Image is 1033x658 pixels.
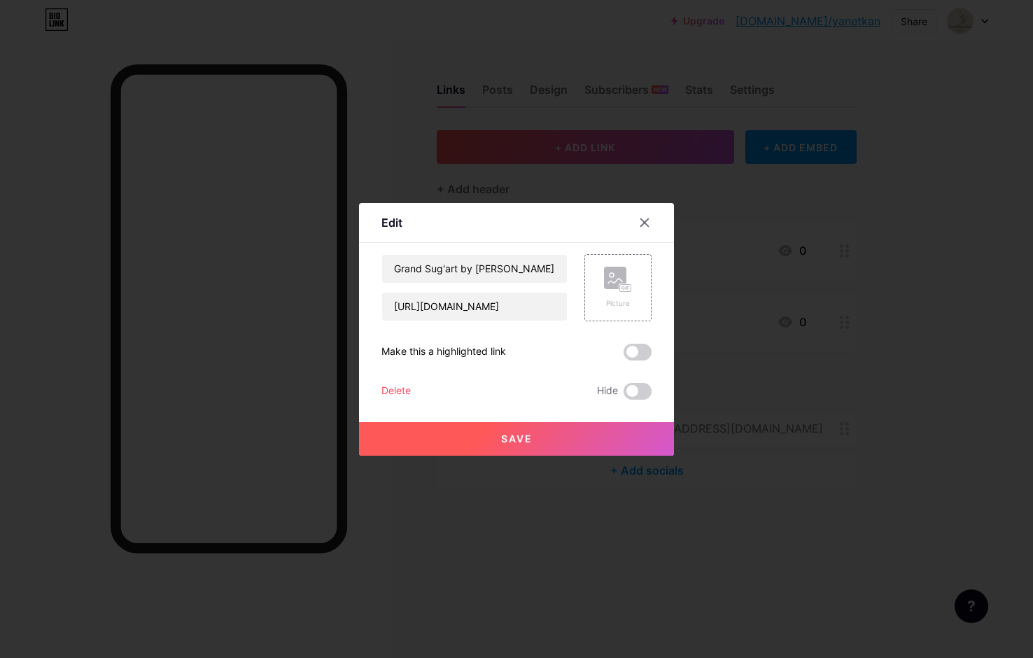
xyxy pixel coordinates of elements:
[381,383,411,400] div: Delete
[381,344,506,360] div: Make this a highlighted link
[359,422,674,456] button: Save
[597,383,618,400] span: Hide
[501,433,533,444] span: Save
[604,298,632,309] div: Picture
[381,214,402,231] div: Edit
[382,293,567,321] input: URL
[382,255,567,283] input: Title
